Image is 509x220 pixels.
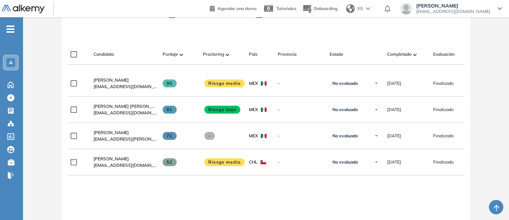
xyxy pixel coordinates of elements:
span: - [278,80,324,87]
span: A [9,60,13,65]
img: MEX [261,81,267,86]
span: Onboarding [314,6,337,11]
span: 71 [163,132,177,140]
span: ES [358,5,363,12]
span: No evaluado [332,159,358,165]
span: MEX [249,80,258,87]
span: 81 [163,106,177,114]
span: Puntaje [163,51,178,58]
span: Finalizado [433,133,454,139]
span: [EMAIL_ADDRESS][DOMAIN_NAME] [94,162,157,169]
span: Riesgo medio [204,79,245,87]
span: [DATE] [387,133,401,139]
img: Logo [1,5,45,14]
span: 90 [163,79,177,87]
span: Candidato [94,51,114,58]
i: - [6,28,14,30]
a: Agendar una demo [210,4,256,12]
span: - [204,132,215,140]
span: Finalizado [433,80,454,87]
span: Evaluación [433,51,455,58]
span: 52 [163,158,177,166]
span: Finalizado [433,106,454,113]
img: Ícono de flecha [374,107,378,112]
span: CHL [249,159,258,165]
img: CHL [260,160,266,164]
span: Finalizado [433,159,454,165]
span: Estado [330,51,343,58]
span: [PERSON_NAME] [94,77,129,83]
span: No evaluado [332,81,358,86]
span: [EMAIL_ADDRESS][DOMAIN_NAME] [94,83,157,90]
span: No evaluado [332,133,358,139]
img: Ícono de flecha [374,160,378,164]
span: [PERSON_NAME] [94,130,129,135]
span: Proctoring [203,51,224,58]
span: [DATE] [387,80,401,87]
a: [PERSON_NAME] [94,77,157,83]
img: Ícono de flecha [374,81,378,86]
span: No evaluado [332,107,358,113]
img: MEX [261,134,267,138]
span: [PERSON_NAME] [416,3,490,9]
img: MEX [261,107,267,112]
button: Onboarding [302,1,337,17]
span: - [278,159,324,165]
a: [PERSON_NAME] [94,129,157,136]
span: [PERSON_NAME] [PERSON_NAME] [94,104,165,109]
span: [EMAIL_ADDRESS][PERSON_NAME][DOMAIN_NAME] [94,136,157,142]
img: [missing "en.ARROW_ALT" translation] [413,54,417,56]
span: Riesgo medio [204,158,245,166]
span: [EMAIL_ADDRESS][DOMAIN_NAME] [416,9,490,14]
img: arrow [366,7,370,10]
span: - [278,133,324,139]
span: MEX [249,106,258,113]
span: - [278,106,324,113]
a: [PERSON_NAME] [94,156,157,162]
span: [DATE] [387,159,401,165]
span: MEX [249,133,258,139]
span: Riesgo bajo [204,106,240,114]
img: [missing "en.ARROW_ALT" translation] [226,54,229,56]
span: [EMAIL_ADDRESS][DOMAIN_NAME] [94,110,157,116]
span: Completado [387,51,412,58]
a: [PERSON_NAME] [PERSON_NAME] [94,103,157,110]
span: [PERSON_NAME] [94,156,129,161]
img: world [346,4,355,13]
span: País [249,51,258,58]
span: Tutoriales [276,6,296,11]
span: [DATE] [387,106,401,113]
img: [missing "en.ARROW_ALT" translation] [179,54,183,56]
img: Ícono de flecha [374,134,378,138]
span: Agendar una demo [218,6,256,11]
span: Provincia [278,51,296,58]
